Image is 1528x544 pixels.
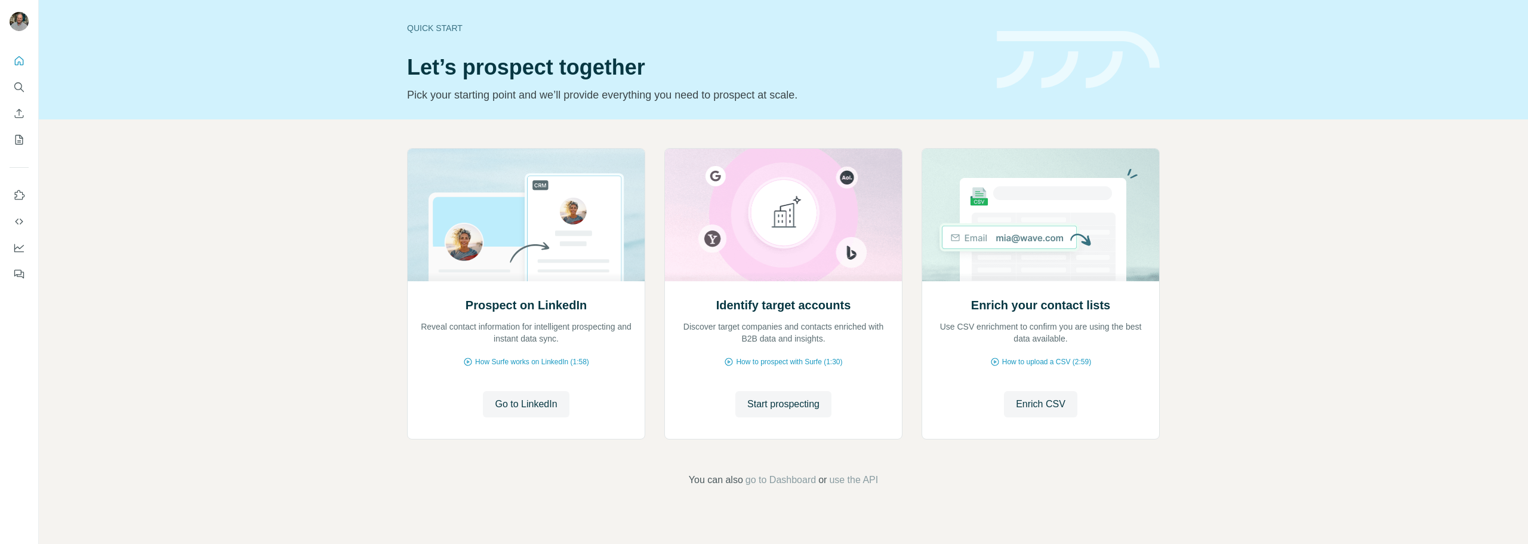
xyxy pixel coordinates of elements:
[745,473,816,487] button: go to Dashboard
[407,149,645,281] img: Prospect on LinkedIn
[971,297,1110,314] h2: Enrich your contact lists
[689,473,743,487] span: You can also
[818,473,827,487] span: or
[934,321,1147,345] p: Use CSV enrichment to confirm you are using the best data available.
[736,356,842,367] span: How to prospect with Surfe (1:30)
[10,185,29,206] button: Use Surfe on LinkedIn
[747,397,820,411] span: Start prospecting
[997,31,1160,89] img: banner
[716,297,851,314] h2: Identify target accounts
[495,397,557,411] span: Go to LinkedIn
[407,87,982,103] p: Pick your starting point and we’ll provide everything you need to prospect at scale.
[420,321,633,345] p: Reveal contact information for intelligent prospecting and instant data sync.
[407,56,982,79] h1: Let’s prospect together
[735,391,831,417] button: Start prospecting
[1004,391,1077,417] button: Enrich CSV
[10,129,29,150] button: My lists
[922,149,1160,281] img: Enrich your contact lists
[664,149,902,281] img: Identify target accounts
[407,22,982,34] div: Quick start
[10,237,29,259] button: Dashboard
[10,50,29,72] button: Quick start
[1002,356,1091,367] span: How to upload a CSV (2:59)
[677,321,890,345] p: Discover target companies and contacts enriched with B2B data and insights.
[10,103,29,124] button: Enrich CSV
[10,263,29,285] button: Feedback
[10,12,29,31] img: Avatar
[10,211,29,232] button: Use Surfe API
[466,297,587,314] h2: Prospect on LinkedIn
[475,356,589,367] span: How Surfe works on LinkedIn (1:58)
[1016,397,1065,411] span: Enrich CSV
[10,76,29,98] button: Search
[483,391,569,417] button: Go to LinkedIn
[829,473,878,487] button: use the API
